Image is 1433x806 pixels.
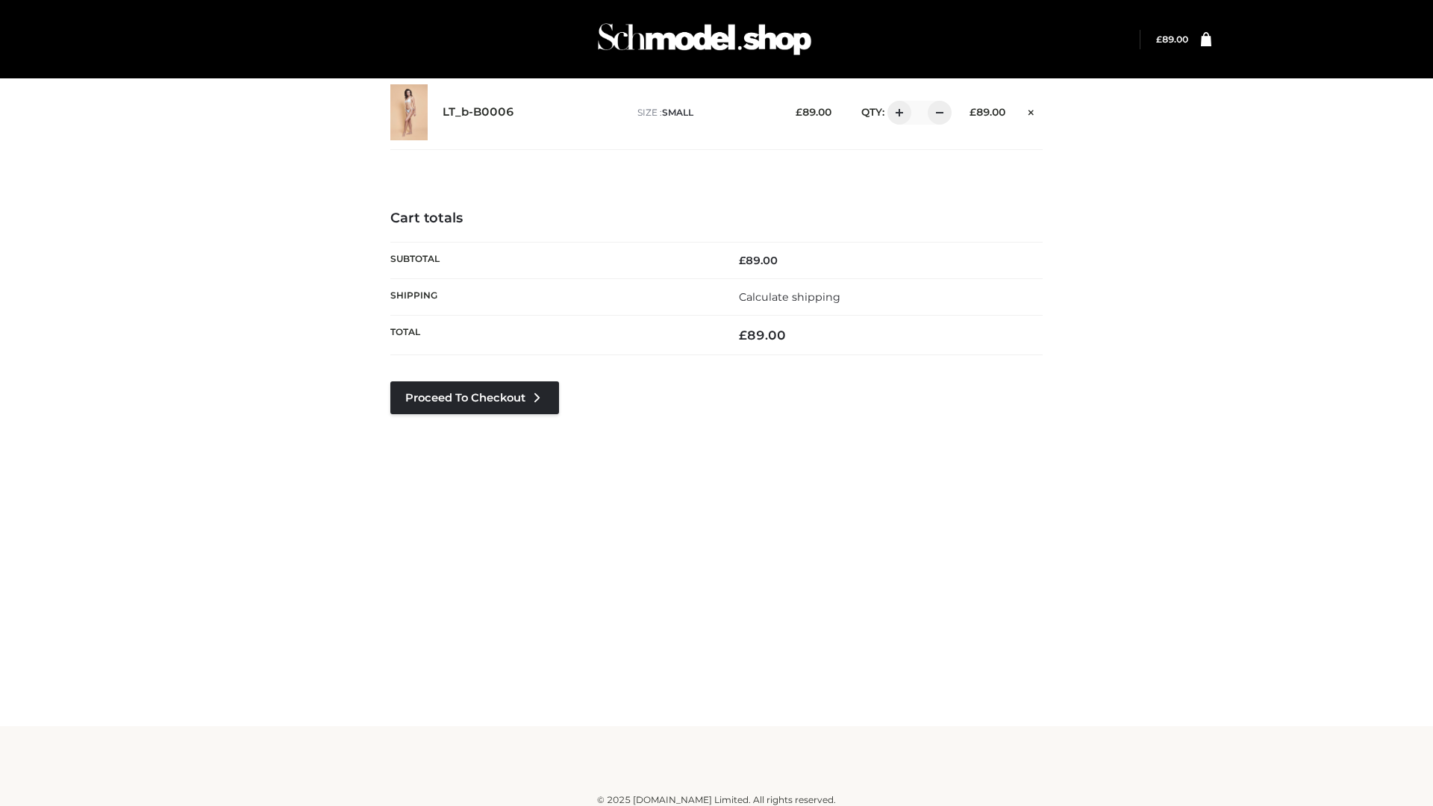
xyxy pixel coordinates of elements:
bdi: 89.00 [1156,34,1188,45]
th: Total [390,316,716,355]
bdi: 89.00 [970,106,1005,118]
span: £ [796,106,802,118]
span: £ [739,254,746,267]
a: LT_b-B0006 [443,105,514,119]
a: Proceed to Checkout [390,381,559,414]
p: size : [637,106,772,119]
th: Subtotal [390,242,716,278]
div: QTY: [846,101,946,125]
a: Remove this item [1020,101,1043,120]
span: £ [1156,34,1162,45]
span: £ [739,328,747,343]
img: Schmodel Admin 964 [593,10,817,69]
a: Calculate shipping [739,290,840,304]
a: £89.00 [1156,34,1188,45]
span: £ [970,106,976,118]
bdi: 89.00 [739,328,786,343]
span: SMALL [662,107,693,118]
th: Shipping [390,278,716,315]
h4: Cart totals [390,210,1043,227]
bdi: 89.00 [739,254,778,267]
bdi: 89.00 [796,106,831,118]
